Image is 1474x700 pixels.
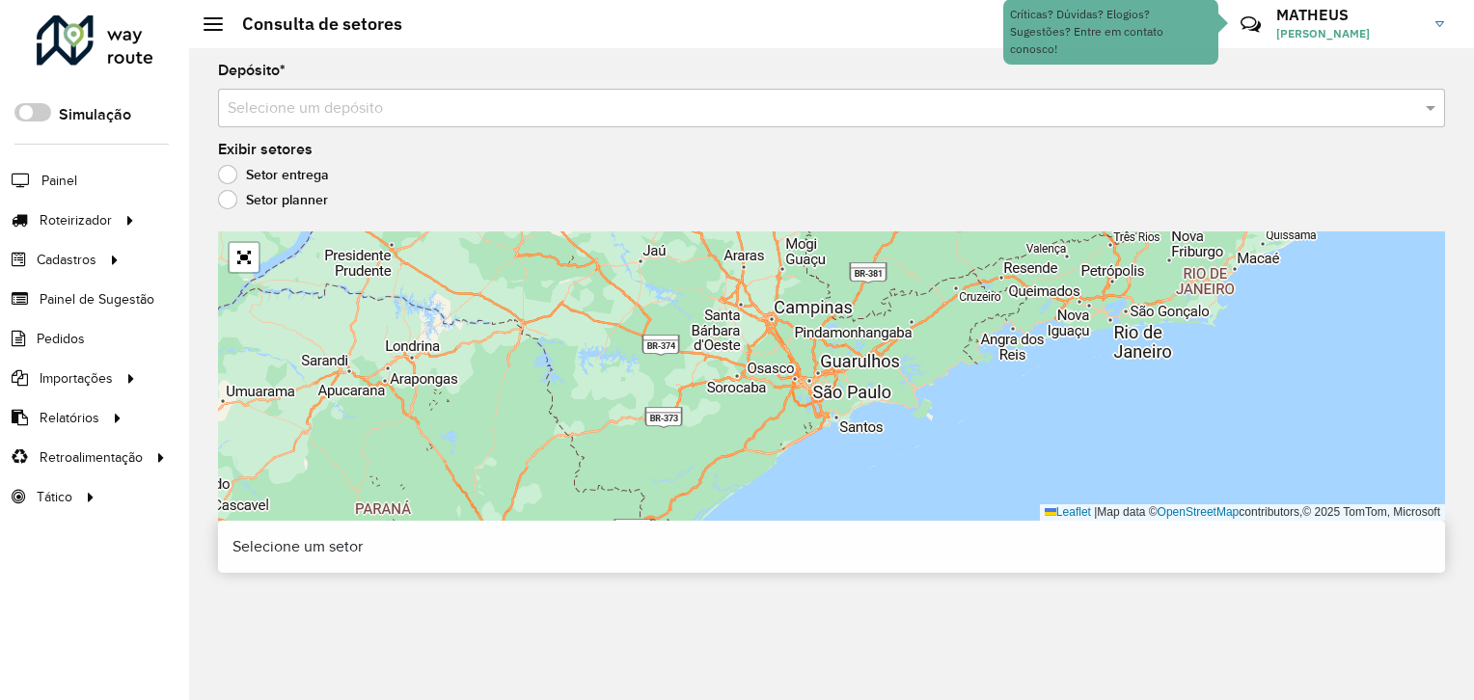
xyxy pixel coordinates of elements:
[37,329,85,349] span: Pedidos
[1040,504,1445,521] div: Map data © contributors,© 2025 TomTom, Microsoft
[218,138,313,161] label: Exibir setores
[40,447,143,468] span: Retroalimentação
[218,165,329,184] label: Setor entrega
[59,103,131,126] label: Simulação
[1276,25,1421,42] span: [PERSON_NAME]
[40,368,113,389] span: Importações
[41,171,77,191] span: Painel
[40,289,154,310] span: Painel de Sugestão
[218,59,286,82] label: Depósito
[1230,4,1271,45] a: Contato Rápido
[223,13,402,35] h2: Consulta de setores
[37,487,72,507] span: Tático
[218,190,328,209] label: Setor planner
[218,521,1445,573] div: Selecione um setor
[230,243,259,272] a: Abrir mapa em tela cheia
[1045,505,1091,519] a: Leaflet
[1158,505,1240,519] a: OpenStreetMap
[37,250,96,270] span: Cadastros
[1094,505,1097,519] span: |
[40,210,112,230] span: Roteirizador
[1276,6,1421,24] h3: MATHEUS
[40,408,99,428] span: Relatórios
